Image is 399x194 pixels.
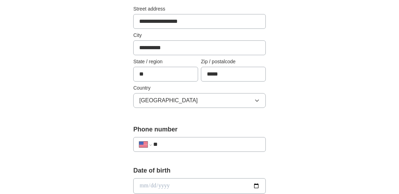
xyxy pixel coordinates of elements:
label: Phone number [133,125,266,134]
label: Country [133,84,266,92]
label: Street address [133,5,266,13]
label: Date of birth [133,166,266,175]
span: [GEOGRAPHIC_DATA] [139,96,198,105]
label: State / region [133,58,198,65]
label: Zip / postalcode [201,58,266,65]
label: City [133,32,266,39]
button: [GEOGRAPHIC_DATA] [133,93,266,108]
